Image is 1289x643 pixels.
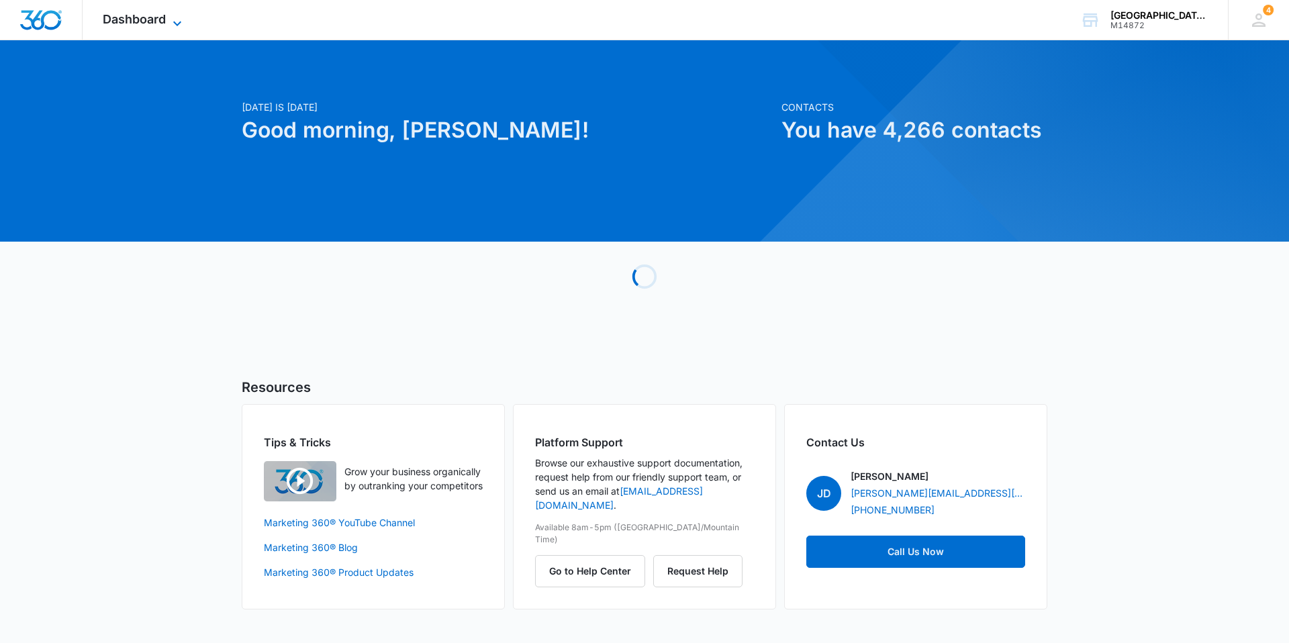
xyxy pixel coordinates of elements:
h2: Tips & Tricks [264,434,483,450]
a: Marketing 360® Blog [264,540,483,554]
a: Marketing 360® YouTube Channel [264,515,483,530]
a: [PHONE_NUMBER] [851,503,935,517]
span: 4 [1263,5,1274,15]
p: Contacts [781,100,1047,114]
p: Browse our exhaustive support documentation, request help from our friendly support team, or send... [535,456,754,512]
a: [PERSON_NAME][EMAIL_ADDRESS][PERSON_NAME][DOMAIN_NAME] [851,486,1025,500]
a: Request Help [653,565,743,577]
a: Go to Help Center [535,565,653,577]
p: Grow your business organically by outranking your competitors [344,464,483,493]
a: Marketing 360® Product Updates [264,565,483,579]
img: Quick Overview Video [264,461,336,501]
h5: Resources [242,377,1047,397]
button: Request Help [653,555,743,587]
span: Dashboard [103,12,166,26]
h2: Contact Us [806,434,1025,450]
span: JD [806,476,841,511]
div: account id [1110,21,1208,30]
p: [PERSON_NAME] [851,469,928,483]
h2: Platform Support [535,434,754,450]
p: Available 8am-5pm ([GEOGRAPHIC_DATA]/Mountain Time) [535,522,754,546]
div: notifications count [1263,5,1274,15]
p: [DATE] is [DATE] [242,100,773,114]
button: Go to Help Center [535,555,645,587]
div: account name [1110,10,1208,21]
a: Call Us Now [806,536,1025,568]
h1: You have 4,266 contacts [781,114,1047,146]
h1: Good morning, [PERSON_NAME]! [242,114,773,146]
